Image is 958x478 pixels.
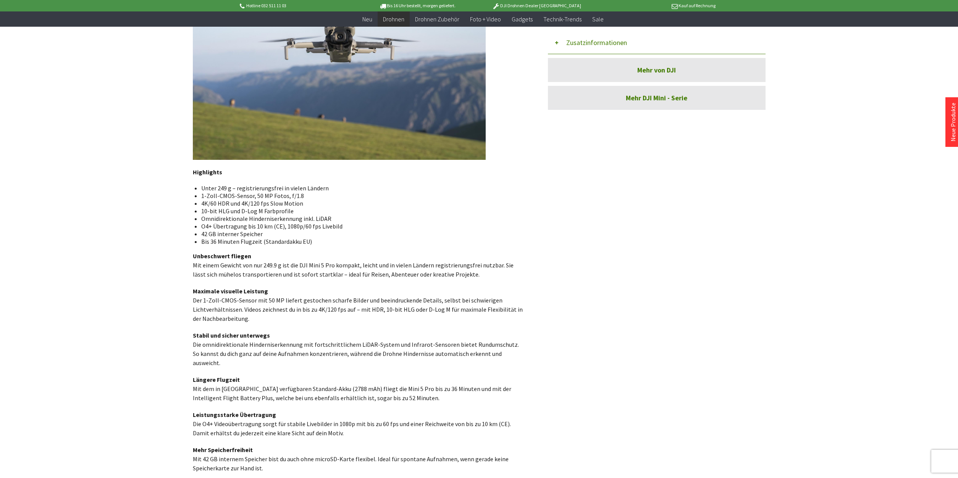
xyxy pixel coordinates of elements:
li: 10-bit HLG und D-Log M Farbprofile [201,207,519,215]
p: Die omnidirektionale Hinderniserkennung mit fortschrittlichem LiDAR-System und Infrarot-Sensoren ... [193,331,525,367]
span: Foto + Video [470,15,501,23]
span: Drohnen [383,15,404,23]
p: Mit 42 GB internem Speicher bist du auch ohne microSD-Karte flexibel. Ideal für spontane Aufnahme... [193,445,525,473]
span: Gadgets [512,15,533,23]
p: Bis 16 Uhr bestellt, morgen geliefert. [358,1,477,10]
button: Zusatzinformationen [548,31,766,54]
strong: Highlights [193,168,222,176]
a: Neu [357,11,378,27]
strong: Längere Flugzeit [193,376,240,383]
span: Sale [592,15,604,23]
strong: Mehr Speicherfreiheit [193,446,253,454]
a: Mehr DJI Mini - Serie [548,86,766,110]
p: Mit dem in [GEOGRAPHIC_DATA] verfügbaren Standard-Akku (2788 mAh) fliegt die Mini 5 Pro bis zu 36... [193,375,525,402]
strong: Stabil und sicher unterwegs [193,332,270,339]
a: Drohnen Zubehör [410,11,465,27]
a: Sale [587,11,609,27]
a: Gadgets [506,11,538,27]
span: Drohnen Zubehör [415,15,459,23]
a: Technik-Trends [538,11,587,27]
li: 42 GB interner Speicher [201,230,519,238]
p: Hotline 032 511 11 03 [239,1,358,10]
li: 4K/60 HDR und 4K/120 fps Slow Motion [201,200,519,207]
strong: Unbeschwert fliegen [193,252,251,260]
strong: Maximale visuelle Leistung [193,287,268,295]
li: Unter 249 g – registrierungsfrei in vielen Ländern [201,184,519,192]
p: Mit einem Gewicht von nur 249.9 g ist die DJI Mini 5 Pro kompakt, leicht und in vielen Ländern re... [193,251,525,279]
p: Der 1-Zoll-CMOS-Sensor mit 50 MP liefert gestochen scharfe Bilder und beeindruckende Details, sel... [193,286,525,323]
p: Kauf auf Rechnung [596,1,716,10]
li: O4+ Übertragung bis 10 km (CE), 1080p/60 fps Livebild [201,222,519,230]
span: Neu [362,15,372,23]
a: Mehr von DJI [548,58,766,82]
span: Technik-Trends [543,15,582,23]
a: Neue Produkte [949,103,957,142]
li: Omnidirektionale Hinderniserkennung inkl. LiDAR [201,215,519,222]
li: Bis 36 Minuten Flugzeit (Standardakku EU) [201,238,519,245]
a: Foto + Video [465,11,506,27]
a: Drohnen [378,11,410,27]
li: 1-Zoll-CMOS-Sensor, 50 MP Fotos, f/1.8 [201,192,519,200]
strong: Leistungsstarke Übertragung [193,411,276,418]
p: Die O4+ Videoübertragung sorgt für stabile Livebilder in 1080p mit bis zu 60 fps und einer Reichw... [193,410,525,438]
p: DJI Drohnen Dealer [GEOGRAPHIC_DATA] [477,1,596,10]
